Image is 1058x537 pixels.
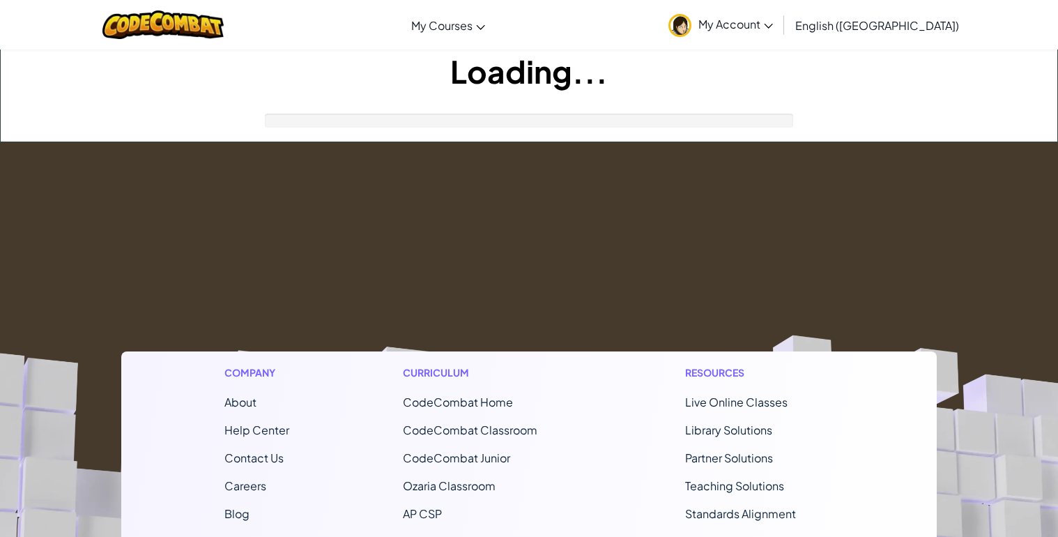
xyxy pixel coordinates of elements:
[661,3,780,47] a: My Account
[403,506,442,521] a: AP CSP
[404,6,492,44] a: My Courses
[685,423,772,437] a: Library Solutions
[224,451,284,465] span: Contact Us
[224,423,289,437] a: Help Center
[668,14,691,37] img: avatar
[685,506,796,521] a: Standards Alignment
[685,395,788,409] a: Live Online Classes
[403,423,537,437] a: CodeCombat Classroom
[224,506,250,521] a: Blog
[685,451,773,465] a: Partner Solutions
[403,395,513,409] span: CodeCombat Home
[403,365,572,380] h1: Curriculum
[224,478,266,493] a: Careers
[685,478,784,493] a: Teaching Solutions
[224,365,289,380] h1: Company
[224,395,256,409] a: About
[685,365,834,380] h1: Resources
[1,50,1057,93] h1: Loading...
[698,17,773,31] span: My Account
[788,6,966,44] a: English ([GEOGRAPHIC_DATA])
[403,451,510,465] a: CodeCombat Junior
[411,18,473,33] span: My Courses
[102,10,224,39] img: CodeCombat logo
[795,18,959,33] span: English ([GEOGRAPHIC_DATA])
[403,478,496,493] a: Ozaria Classroom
